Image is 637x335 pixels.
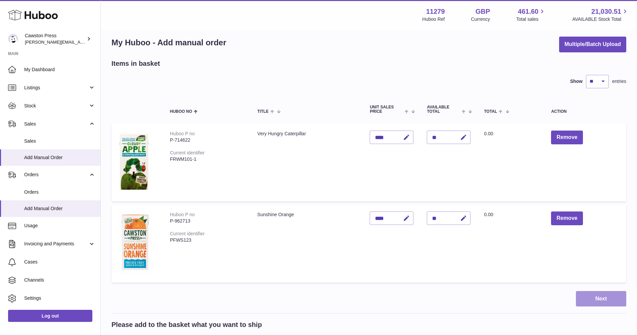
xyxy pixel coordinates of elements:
a: 21,030.51 AVAILABLE Stock Total [572,7,629,22]
td: Sunshine Orange [251,205,363,283]
span: 0.00 [484,131,493,136]
span: 461.60 [518,7,538,16]
button: Remove [551,211,583,225]
span: Unit Sales Price [370,105,403,114]
span: Settings [24,295,95,301]
span: Huboo no [170,109,192,114]
div: P-962713 [170,218,244,224]
span: Total [484,109,497,114]
span: [PERSON_NAME][EMAIL_ADDRESS][PERSON_NAME][DOMAIN_NAME] [25,39,171,45]
div: Huboo P no [170,212,195,217]
span: Listings [24,85,88,91]
button: Remove [551,131,583,144]
span: Sales [24,138,95,144]
img: Very Hungry Caterpillar [118,131,152,193]
span: Channels [24,277,95,283]
div: P-714622 [170,137,244,143]
h1: My Huboo - Add manual order [111,37,226,48]
div: Action [551,109,620,114]
span: Usage [24,223,95,229]
div: Huboo P no [170,131,195,136]
span: Sales [24,121,88,127]
label: Show [570,78,583,85]
span: 0.00 [484,212,493,217]
span: Add Manual Order [24,205,95,212]
button: Next [576,291,626,307]
span: AVAILABLE Stock Total [572,16,629,22]
span: My Dashboard [24,66,95,73]
span: 21,030.51 [591,7,621,16]
button: Multiple/Batch Upload [559,37,626,52]
img: thomas.carson@cawstonpress.com [8,34,18,44]
span: Cases [24,259,95,265]
div: Cawston Press [25,33,85,45]
span: Orders [24,189,95,195]
strong: 11279 [426,7,445,16]
div: Current identifier [170,150,205,155]
div: Currency [471,16,490,22]
div: Current identifier [170,231,205,236]
span: Add Manual Order [24,154,95,161]
span: Orders [24,172,88,178]
div: Huboo Ref [422,16,445,22]
div: PFWS123 [170,237,244,243]
h2: Please add to the basket what you want to ship [111,320,262,329]
span: AVAILABLE Total [427,105,460,114]
strong: GBP [475,7,490,16]
span: Invoicing and Payments [24,241,88,247]
span: Total sales [516,16,546,22]
td: Very Hungry Caterpillar [251,124,363,201]
a: Log out [8,310,92,322]
span: Title [257,109,268,114]
span: entries [612,78,626,85]
img: Sunshine Orange [118,211,152,274]
span: Stock [24,103,88,109]
div: FRWM101-1 [170,156,244,162]
a: 461.60 Total sales [516,7,546,22]
h2: Items in basket [111,59,160,68]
